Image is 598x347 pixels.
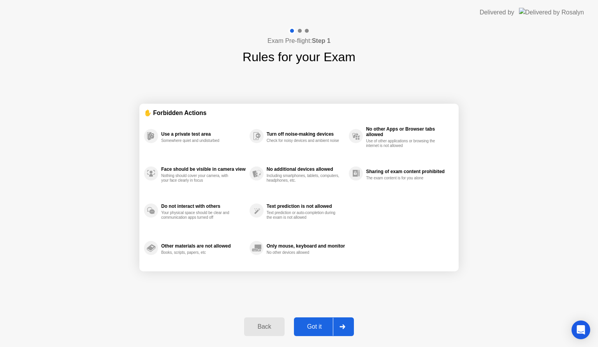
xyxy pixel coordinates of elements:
[267,166,345,172] div: No additional devices allowed
[296,323,333,330] div: Got it
[161,250,235,255] div: Books, scripts, papers, etc
[267,243,345,249] div: Only mouse, keyboard and monitor
[267,36,331,46] h4: Exam Pre-flight:
[267,138,340,143] div: Check for noisy devices and ambient noise
[572,320,590,339] div: Open Intercom Messenger
[366,176,440,181] div: The exam content is for you alone
[366,126,450,137] div: No other Apps or Browser tabs allowed
[366,139,440,148] div: Use of other applications or browsing the internet is not allowed
[294,317,354,336] button: Got it
[161,138,235,143] div: Somewhere quiet and undisturbed
[267,250,340,255] div: No other devices allowed
[312,37,331,44] b: Step 1
[144,108,454,117] div: ✋ Forbidden Actions
[267,131,345,137] div: Turn off noise-making devices
[480,8,514,17] div: Delivered by
[267,211,340,220] div: Text prediction or auto-completion during the exam is not allowed
[519,8,584,17] img: Delivered by Rosalyn
[244,317,284,336] button: Back
[161,204,246,209] div: Do not interact with others
[161,173,235,183] div: Nothing should cover your camera, with your face clearly in focus
[246,323,282,330] div: Back
[161,131,246,137] div: Use a private test area
[366,169,450,174] div: Sharing of exam content prohibited
[267,204,345,209] div: Text prediction is not allowed
[243,48,355,66] h1: Rules for your Exam
[161,211,235,220] div: Your physical space should be clear and communication apps turned off
[161,243,246,249] div: Other materials are not allowed
[267,173,340,183] div: Including smartphones, tablets, computers, headphones, etc.
[161,166,246,172] div: Face should be visible in camera view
